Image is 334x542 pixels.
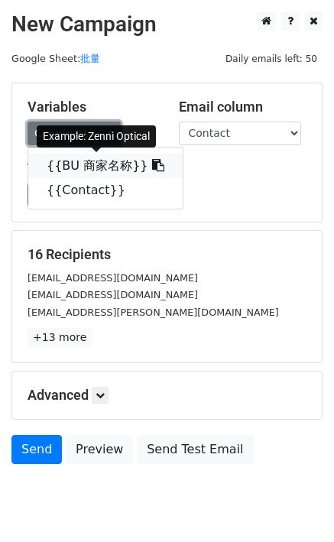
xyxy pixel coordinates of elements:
a: {{Contact}} [28,178,183,203]
small: [EMAIL_ADDRESS][DOMAIN_NAME] [28,272,198,284]
h5: 16 Recipients [28,246,306,263]
a: Daily emails left: 50 [220,53,323,64]
h5: Email column [179,99,307,115]
iframe: Chat Widget [258,469,334,542]
a: Preview [66,435,133,464]
small: Google Sheet: [11,53,100,64]
h5: Variables [28,99,156,115]
h5: Advanced [28,387,306,404]
a: Copy/paste... [28,122,121,145]
small: [EMAIL_ADDRESS][DOMAIN_NAME] [28,289,198,300]
a: 批量 [80,53,100,64]
div: Example: Zenni Optical [37,125,156,148]
span: Daily emails left: 50 [220,50,323,67]
a: Send Test Email [137,435,253,464]
a: +13 more [28,328,92,347]
a: {{BU 商家名称}} [28,154,183,178]
small: [EMAIL_ADDRESS][PERSON_NAME][DOMAIN_NAME] [28,307,279,318]
a: Send [11,435,62,464]
h2: New Campaign [11,11,323,37]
